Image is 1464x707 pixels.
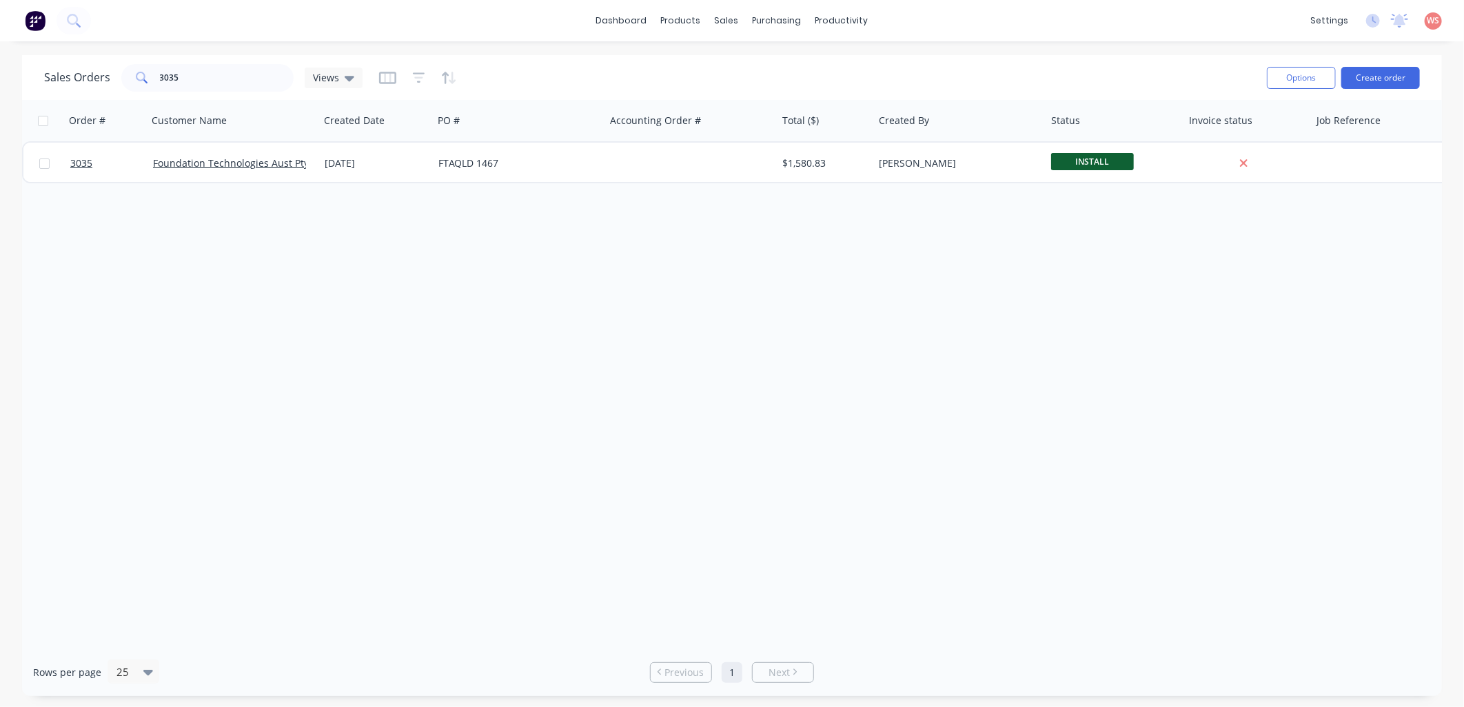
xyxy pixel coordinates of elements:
img: Factory [25,10,45,31]
span: WS [1427,14,1440,27]
div: Status [1051,114,1080,127]
span: Next [769,666,790,679]
div: Invoice status [1189,114,1252,127]
button: Options [1267,67,1336,89]
div: productivity [809,10,875,31]
a: dashboard [589,10,654,31]
div: Accounting Order # [610,114,701,127]
span: Views [313,70,339,85]
div: Order # [69,114,105,127]
a: Foundation Technologies Aust Pty Ltd [153,156,326,170]
div: PO # [438,114,460,127]
a: Previous page [651,666,711,679]
div: purchasing [746,10,809,31]
div: Total ($) [782,114,819,127]
a: Page 1 is your current page [722,662,742,683]
span: Rows per page [33,666,101,679]
div: Created Date [324,114,385,127]
div: Job Reference [1316,114,1381,127]
ul: Pagination [644,662,820,683]
span: INSTALL [1051,153,1134,170]
div: [DATE] [325,156,427,170]
h1: Sales Orders [44,71,110,84]
div: FTAQLD 1467 [438,156,591,170]
div: [PERSON_NAME] [879,156,1032,170]
div: products [654,10,708,31]
div: Created By [879,114,929,127]
div: Customer Name [152,114,227,127]
span: 3035 [70,156,92,170]
button: Create order [1341,67,1420,89]
a: Next page [753,666,813,679]
a: 3035 [70,143,153,184]
input: Search... [160,64,294,92]
div: $1,580.83 [783,156,864,170]
div: settings [1303,10,1355,31]
div: sales [708,10,746,31]
span: Previous [665,666,704,679]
